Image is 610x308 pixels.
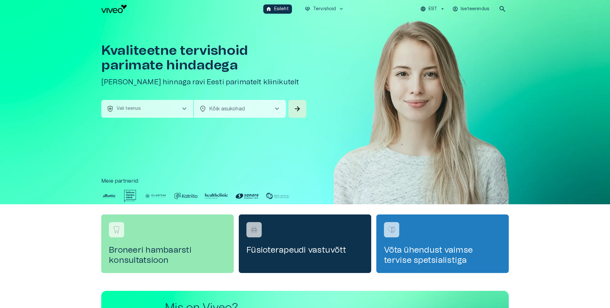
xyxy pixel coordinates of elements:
[209,105,263,113] p: Kõik asukohad
[101,43,308,73] h1: Kvaliteetne tervishoid parimate hindadega
[239,214,371,273] a: Navigate to service booking
[181,105,188,113] span: chevron_right
[263,4,292,14] button: homeEsileht
[387,225,396,234] img: Võta ühendust vaimse tervise spetsialistiga logo
[112,225,121,234] img: Broneeri hambaarsti konsultatsioon logo
[288,100,306,118] button: Search
[461,6,489,12] p: Iseteenindus
[313,6,336,12] p: Tervishoid
[451,4,491,14] button: Iseteenindus
[266,190,289,202] img: Partner logo
[174,190,197,202] img: Partner logo
[246,245,364,255] h4: Füsioterapeudi vastuvõtt
[294,105,301,113] span: arrow_forward
[419,4,446,14] button: EST
[496,3,509,15] button: open search modal
[499,5,506,13] span: search
[101,5,127,13] img: Viveo logo
[101,214,234,273] a: Navigate to service booking
[266,6,272,12] span: home
[101,190,117,202] img: Partner logo
[124,190,136,202] img: Partner logo
[236,190,259,202] img: Partner logo
[302,4,347,14] button: ecg_heartTervishoidkeyboard_arrow_down
[199,105,207,113] span: location_on
[109,245,226,265] h4: Broneeri hambaarsti konsultatsioon
[101,100,193,118] button: health_and_safetyVali teenuschevron_right
[101,5,261,13] a: Navigate to homepage
[274,6,289,12] p: Esileht
[106,105,114,113] span: health_and_safety
[338,6,344,12] span: keyboard_arrow_down
[117,105,141,112] p: Vali teenus
[249,225,259,234] img: Füsioterapeudi vastuvõtt logo
[334,18,509,223] img: Woman smiling
[305,6,310,12] span: ecg_heart
[376,214,509,273] a: Navigate to service booking
[101,78,308,87] h5: [PERSON_NAME] hinnaga ravi Eesti parimatelt kliinikutelt
[384,245,501,265] h4: Võta ühendust vaimse tervise spetsialistiga
[205,190,228,202] img: Partner logo
[429,6,437,12] p: EST
[144,190,167,202] img: Partner logo
[101,177,509,185] p: Meie partnerid :
[273,105,281,113] span: chevron_right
